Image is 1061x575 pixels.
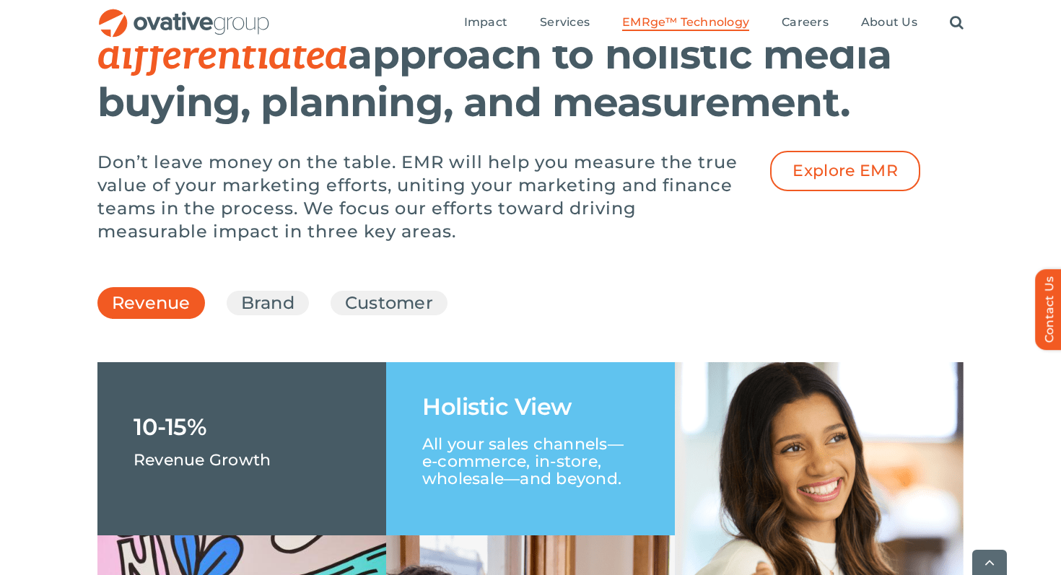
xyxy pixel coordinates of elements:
a: OG_Full_horizontal_RGB [97,7,271,21]
span: Explore EMR [793,162,898,180]
a: Explore EMR [770,151,920,191]
a: Search [950,15,964,31]
a: Careers [782,15,829,31]
a: Customer [345,291,433,315]
span: About Us [861,15,917,30]
span: EMRge™ Technology [622,15,749,30]
span: Careers [782,15,829,30]
p: Don’t leave money on the table. EMR will help you measure the true value of your marketing effort... [97,151,747,243]
span: Impact [464,15,507,30]
p: Revenue Growth [134,439,271,468]
h1: 10-15% [134,416,206,439]
p: All your sales channels—e-commerce, in-store, wholesale—and beyond. [422,418,639,488]
h1: Holistic View [422,395,572,418]
ul: Post Filters [97,284,964,322]
span: differentiated [97,32,348,80]
a: Revenue [112,291,191,322]
a: About Us [861,15,917,31]
span: Services [540,15,590,30]
a: EMRge™ Technology [622,15,749,31]
a: Impact [464,15,507,31]
a: Brand [241,291,294,315]
a: Services [540,15,590,31]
